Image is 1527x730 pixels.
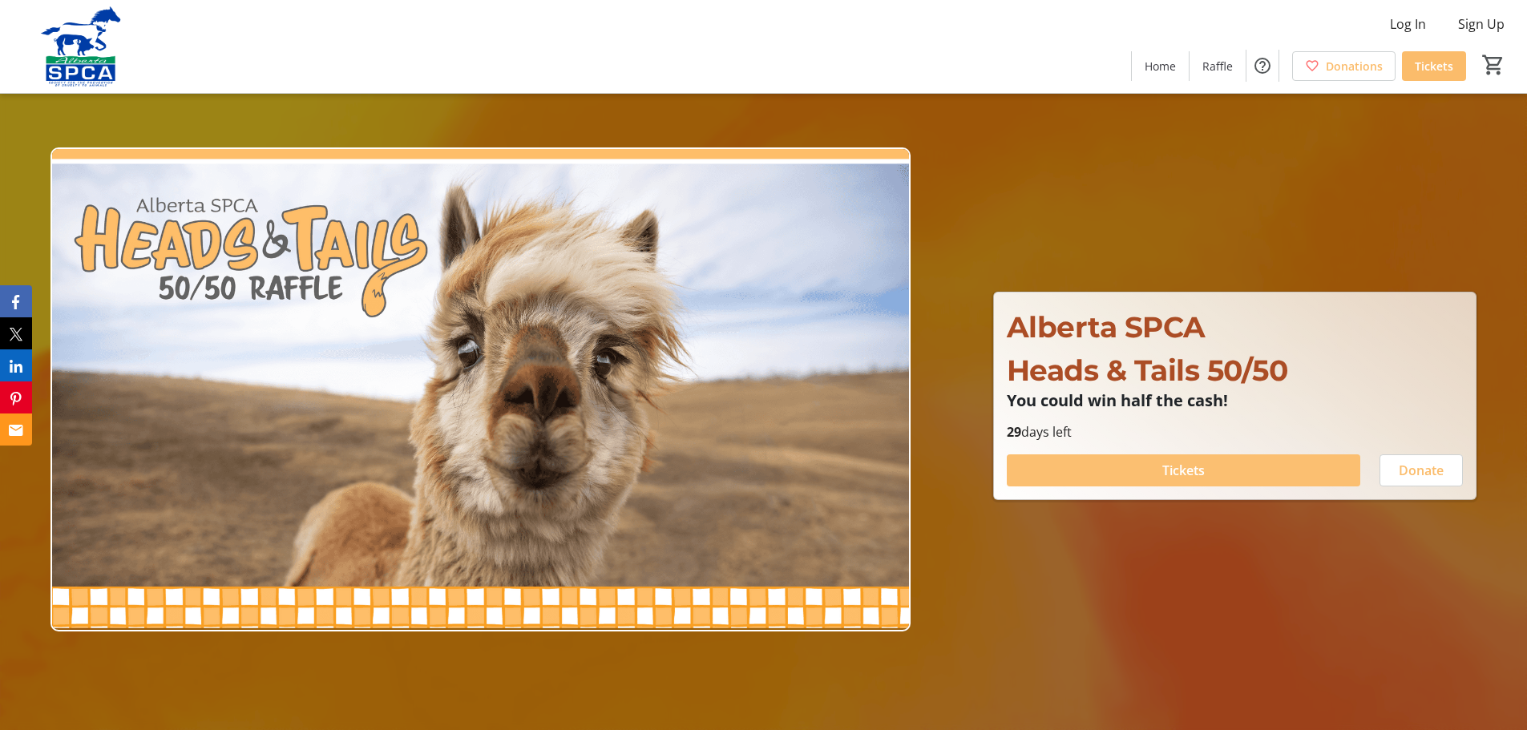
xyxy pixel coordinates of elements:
img: Campaign CTA Media Photo [50,147,911,631]
span: Heads & Tails 50/50 [1007,353,1288,388]
span: Sign Up [1458,14,1505,34]
span: Log In [1390,14,1426,34]
span: Donate [1399,461,1444,480]
button: Donate [1380,454,1463,486]
span: Donations [1326,58,1383,75]
button: Help [1246,50,1279,82]
button: Log In [1377,11,1439,37]
span: 29 [1007,423,1021,441]
span: Tickets [1415,58,1453,75]
span: Home [1145,58,1176,75]
p: You could win half the cash! [1007,392,1463,409]
img: Alberta SPCA's Logo [10,6,152,87]
a: Home [1132,51,1189,81]
button: Tickets [1007,454,1360,486]
span: Raffle [1202,58,1233,75]
span: Alberta SPCA [1007,309,1206,345]
a: Tickets [1402,51,1466,81]
a: Donations [1292,51,1396,81]
a: Raffle [1190,51,1246,81]
p: days left [1007,422,1463,442]
span: Tickets [1162,461,1205,480]
button: Cart [1479,50,1508,79]
button: Sign Up [1445,11,1517,37]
